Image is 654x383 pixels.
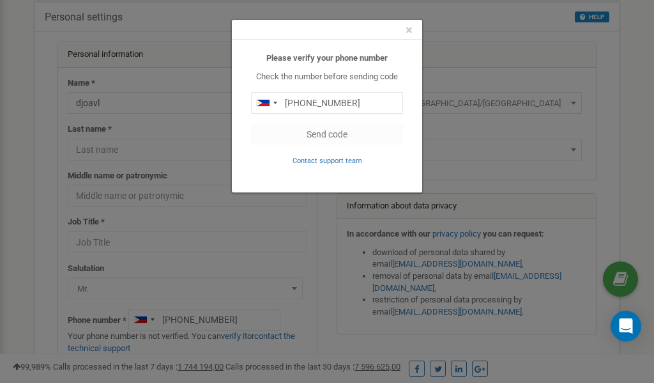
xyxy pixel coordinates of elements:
[251,123,403,145] button: Send code
[266,53,388,63] b: Please verify your phone number
[406,22,413,38] span: ×
[293,157,362,165] small: Contact support team
[406,24,413,37] button: Close
[252,93,281,113] div: Telephone country code
[611,311,641,341] div: Open Intercom Messenger
[251,71,403,83] p: Check the number before sending code
[293,155,362,165] a: Contact support team
[251,92,403,114] input: 0905 123 4567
